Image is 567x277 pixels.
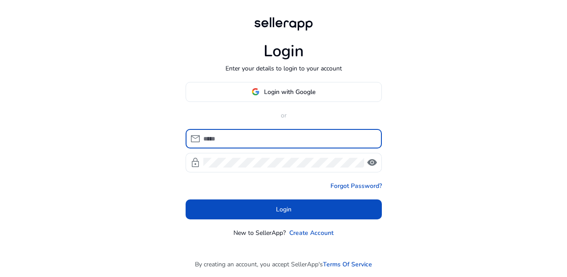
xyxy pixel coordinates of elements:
button: Login with Google [186,82,382,102]
h1: Login [264,42,304,61]
span: visibility [367,157,377,168]
a: Create Account [289,228,334,238]
img: google-logo.svg [252,88,260,96]
button: Login [186,199,382,219]
p: New to SellerApp? [233,228,286,238]
span: mail [190,133,201,144]
p: Enter your details to login to your account [225,64,342,73]
p: or [186,111,382,120]
a: Forgot Password? [330,181,382,191]
span: Login with Google [264,87,315,97]
span: Login [276,205,291,214]
a: Terms Of Service [323,260,372,269]
span: lock [190,157,201,168]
